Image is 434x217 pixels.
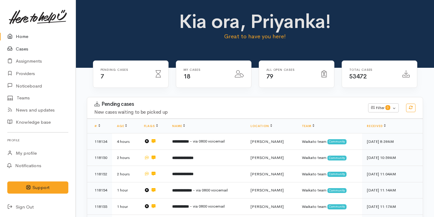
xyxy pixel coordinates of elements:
[94,110,361,115] h4: New cases waiting to be picked up
[297,150,362,166] td: Waikato team
[112,198,139,215] td: 1 hour
[266,73,273,80] span: 79
[327,139,347,144] span: Community
[297,198,362,215] td: Waikato team
[87,150,112,166] td: 118150
[362,198,423,215] td: [DATE] 11:17AM
[193,188,228,193] span: - via 0800 voicemail
[251,204,284,209] span: [PERSON_NAME]
[112,166,139,182] td: 2 hours
[297,133,362,150] td: Waikato team
[327,188,347,193] span: Community
[7,136,68,144] h6: Profile
[87,133,112,150] td: 118134
[251,124,272,128] a: Location
[190,204,225,209] span: - via 0800 voicemail
[251,139,284,144] span: [PERSON_NAME]
[327,172,347,177] span: Community
[94,124,100,128] a: #
[251,171,284,177] span: [PERSON_NAME]
[349,68,395,71] h6: Total cases
[172,124,185,128] a: Name
[87,198,112,215] td: 118155
[349,73,367,80] span: 53472
[367,124,386,128] a: Received
[112,150,139,166] td: 2 hours
[173,32,337,41] p: Great to have you here!
[112,133,139,150] td: 4 hours
[101,73,104,80] span: 7
[302,124,314,128] a: Team
[251,188,284,193] span: [PERSON_NAME]
[327,204,347,209] span: Community
[112,182,139,198] td: 1 hour
[297,182,362,198] td: Waikato team
[87,182,112,198] td: 118154
[362,166,423,182] td: [DATE] 11:04AM
[117,124,127,128] a: Age
[385,105,390,110] span: 0
[190,139,225,144] span: - via 0800 voicemail
[7,181,68,194] button: Support
[173,11,337,32] h1: Kia ora, Priyanka!
[251,155,284,160] span: [PERSON_NAME]
[101,68,148,71] h6: Pending cases
[327,156,347,160] span: Community
[94,101,361,107] h3: Pending cases
[87,166,112,182] td: 118152
[183,68,227,71] h6: My cases
[183,73,190,80] span: 18
[368,103,399,112] button: Filter0
[362,182,423,198] td: [DATE] 11:14AM
[297,166,362,182] td: Waikato team
[362,150,423,166] td: [DATE] 10:59AM
[144,124,158,128] a: Flags
[362,133,423,150] td: [DATE] 8:39AM
[266,68,314,71] h6: All Open cases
